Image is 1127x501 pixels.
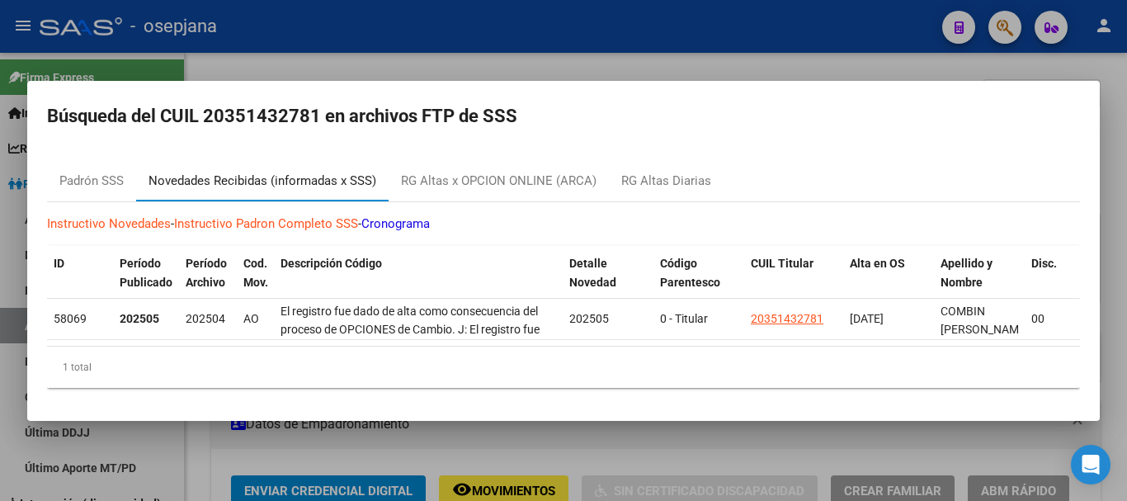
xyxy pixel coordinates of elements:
datatable-header-cell: ID [47,246,113,319]
span: Apellido y Nombre [941,257,993,289]
span: CUIL Titular [751,257,813,270]
div: Novedades Recibidas (informadas x SSS) [149,172,376,191]
span: Período Publicado [120,257,172,289]
span: AO [243,312,259,325]
span: Alta en OS [850,257,905,270]
span: Período Archivo [186,257,227,289]
datatable-header-cell: Detalle Novedad [563,246,653,319]
span: Código Parentesco [660,257,720,289]
span: COMBIN [PERSON_NAME] [941,305,1029,337]
div: 1 total [47,347,1080,388]
datatable-header-cell: Período Publicado [113,246,179,319]
datatable-header-cell: CUIL Titular [744,246,843,319]
a: Cronograma [361,216,430,231]
span: El registro fue dado de alta como consecuencia del proceso de OPCIONES de Cambio. J: El registro ... [281,305,540,468]
div: Padrón SSS [59,172,124,191]
datatable-header-cell: Código Parentesco [653,246,744,319]
span: 0 - Titular [660,312,708,325]
span: 58069 [54,312,87,325]
span: Disc. [1031,257,1057,270]
div: Open Intercom Messenger [1071,445,1110,484]
div: 00 [1031,310,1068,328]
datatable-header-cell: Cod. Mov. [237,246,274,319]
div: RG Altas Diarias [621,172,711,191]
strong: 202505 [120,312,159,325]
span: Cod. Mov. [243,257,268,289]
a: Instructivo Padron Completo SSS [174,216,358,231]
datatable-header-cell: Alta en OS [843,246,934,319]
div: RG Altas x OPCION ONLINE (ARCA) [401,172,597,191]
span: 202505 [569,312,609,325]
h2: Búsqueda del CUIL 20351432781 en archivos FTP de SSS [47,101,1080,132]
span: Descripción Código [281,257,382,270]
span: 202504 [186,312,225,325]
datatable-header-cell: Disc. [1025,246,1074,319]
datatable-header-cell: Apellido y Nombre [934,246,1025,319]
span: [DATE] [850,312,884,325]
p: - - [47,215,1080,234]
datatable-header-cell: Período Archivo [179,246,237,319]
span: Detalle Novedad [569,257,616,289]
span: ID [54,257,64,270]
span: 20351432781 [751,312,823,325]
datatable-header-cell: Descripción Código [274,246,563,319]
a: Instructivo Novedades [47,216,171,231]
